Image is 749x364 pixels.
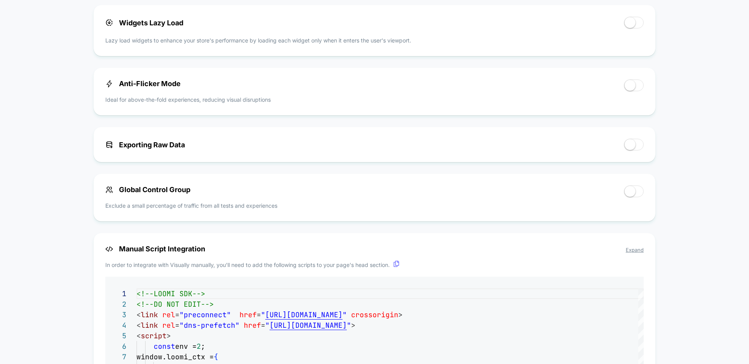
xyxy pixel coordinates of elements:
p: Exclude a small percentage of traffic from all tests and experiences [105,201,277,210]
p: Ideal for above-the-fold experiences, reducing visual disruptions [105,95,271,104]
span: Widgets Lazy Load [105,19,183,27]
span: Anti-Flicker Mode [105,80,181,88]
span: Manual Script Integration [105,245,644,253]
span: Expand [626,247,644,253]
span: Exporting Raw Data [105,141,185,149]
p: In order to integrate with Visually manually, you'll need to add the following scripts to your pa... [105,261,644,269]
span: Global Control Group [105,186,190,194]
p: Lazy load widgets to enhance your store's performance by loading each widget only when it enters ... [105,36,644,44]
